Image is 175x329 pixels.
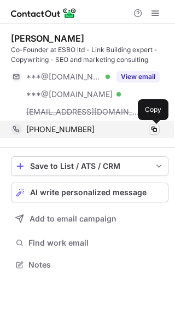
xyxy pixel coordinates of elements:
span: ***@[DOMAIN_NAME] [26,72,102,82]
span: Find work email [28,238,164,248]
button: AI write personalized message [11,183,168,202]
button: Add to email campaign [11,209,168,229]
div: Co-Founder at ESBO ltd - Link Building expert - Copywriting - SEO and marketing consulting [11,45,168,65]
span: [PHONE_NUMBER] [26,124,95,134]
span: Add to email campaign [30,214,116,223]
div: [PERSON_NAME] [11,33,84,44]
button: save-profile-one-click [11,156,168,176]
span: [EMAIL_ADDRESS][DOMAIN_NAME] [26,107,140,117]
button: Reveal Button [116,71,160,82]
img: ContactOut v5.3.10 [11,7,77,20]
span: Notes [28,260,164,270]
button: Find work email [11,235,168,251]
div: Save to List / ATS / CRM [30,162,149,171]
span: AI write personalized message [30,188,147,197]
span: ***@[DOMAIN_NAME] [26,89,113,99]
button: Notes [11,257,168,273]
